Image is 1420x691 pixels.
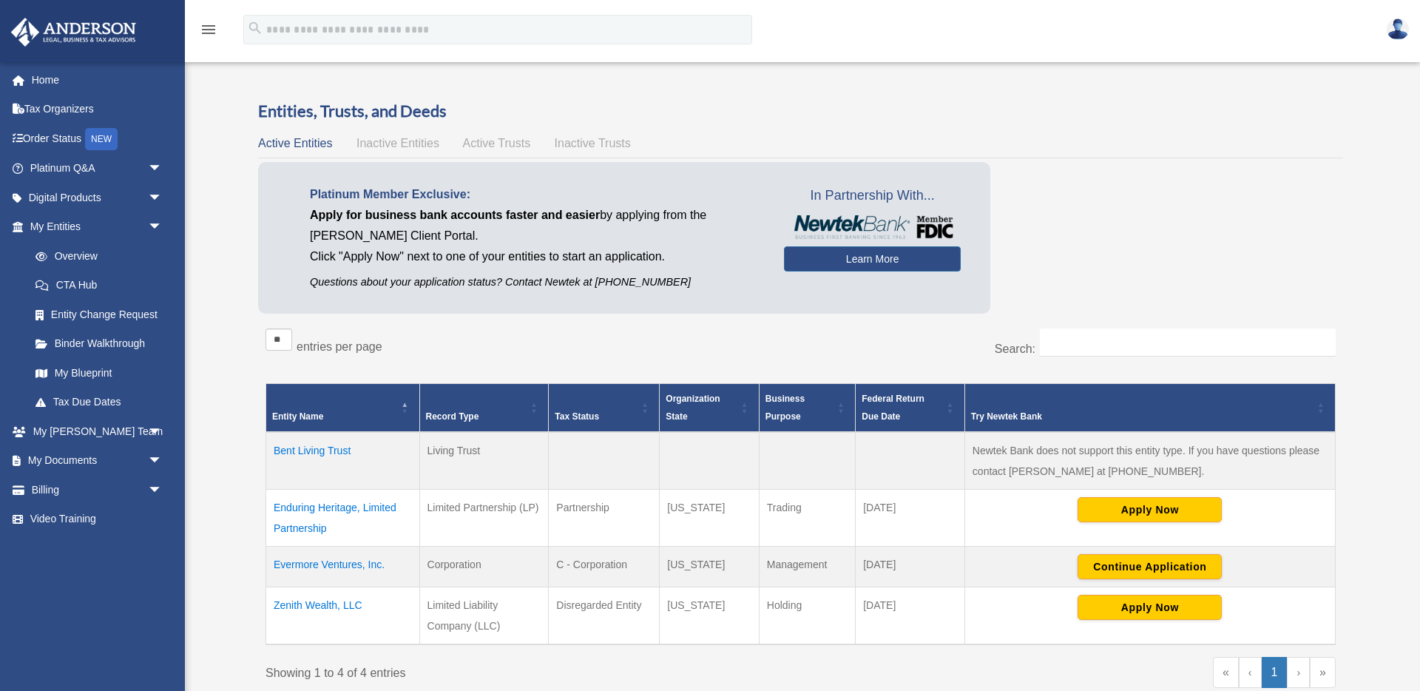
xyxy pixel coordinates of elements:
a: My Entitiesarrow_drop_down [10,212,177,242]
td: Enduring Heritage, Limited Partnership [266,489,420,546]
span: Organization State [666,394,720,422]
td: Living Trust [419,432,549,490]
td: Evermore Ventures, Inc. [266,546,420,587]
span: arrow_drop_down [148,212,177,243]
td: Disregarded Entity [549,587,660,644]
td: Corporation [419,546,549,587]
a: Video Training [10,505,185,534]
a: Tax Due Dates [21,388,177,417]
span: Business Purpose [765,394,805,422]
td: [DATE] [856,489,965,546]
i: search [247,20,263,36]
a: 1 [1262,657,1288,688]
td: [US_STATE] [660,489,759,546]
button: Apply Now [1078,595,1222,620]
a: Order StatusNEW [10,124,185,154]
label: Search: [995,343,1035,355]
img: NewtekBankLogoSM.png [791,215,953,239]
a: Overview [21,241,170,271]
span: Inactive Entities [356,137,439,149]
td: Newtek Bank does not support this entity type. If you have questions please contact [PERSON_NAME]... [964,432,1335,490]
button: Apply Now [1078,497,1222,522]
span: Record Type [426,411,479,422]
img: Anderson Advisors Platinum Portal [7,18,141,47]
span: Active Entities [258,137,332,149]
span: Active Trusts [463,137,531,149]
th: Federal Return Due Date: Activate to sort [856,383,965,432]
td: Trading [759,489,855,546]
a: My Documentsarrow_drop_down [10,446,185,476]
span: arrow_drop_down [148,475,177,505]
a: My Blueprint [21,358,177,388]
a: Entity Change Request [21,300,177,329]
td: [US_STATE] [660,587,759,644]
a: Platinum Q&Aarrow_drop_down [10,154,185,183]
a: Tax Organizers [10,95,185,124]
a: Previous [1239,657,1262,688]
a: Home [10,65,185,95]
td: Holding [759,587,855,644]
span: Federal Return Due Date [862,394,924,422]
p: Questions about your application status? Contact Newtek at [PHONE_NUMBER] [310,273,762,291]
img: User Pic [1387,18,1409,40]
a: menu [200,26,217,38]
span: Tax Status [555,411,599,422]
td: C - Corporation [549,546,660,587]
a: Binder Walkthrough [21,329,177,359]
th: Record Type: Activate to sort [419,383,549,432]
a: My [PERSON_NAME] Teamarrow_drop_down [10,417,185,446]
td: [DATE] [856,546,965,587]
a: Billingarrow_drop_down [10,475,185,505]
span: Inactive Trusts [555,137,631,149]
td: Zenith Wealth, LLC [266,587,420,644]
div: Try Newtek Bank [971,408,1313,425]
td: Limited Liability Company (LLC) [419,587,549,644]
a: Next [1287,657,1310,688]
th: Try Newtek Bank : Activate to sort [964,383,1335,432]
div: NEW [85,128,118,150]
span: In Partnership With... [784,184,961,208]
span: arrow_drop_down [148,446,177,476]
a: Digital Productsarrow_drop_down [10,183,185,212]
span: Apply for business bank accounts faster and easier [310,209,600,221]
p: Platinum Member Exclusive: [310,184,762,205]
th: Business Purpose: Activate to sort [759,383,855,432]
a: First [1213,657,1239,688]
label: entries per page [297,340,382,353]
td: [DATE] [856,587,965,644]
button: Continue Application [1078,554,1222,579]
h3: Entities, Trusts, and Deeds [258,100,1343,123]
a: CTA Hub [21,271,177,300]
span: arrow_drop_down [148,183,177,213]
i: menu [200,21,217,38]
td: [US_STATE] [660,546,759,587]
th: Organization State: Activate to sort [660,383,759,432]
span: Entity Name [272,411,323,422]
a: Last [1310,657,1336,688]
th: Tax Status: Activate to sort [549,383,660,432]
td: Management [759,546,855,587]
p: by applying from the [PERSON_NAME] Client Portal. [310,205,762,246]
div: Showing 1 to 4 of 4 entries [266,657,790,684]
td: Bent Living Trust [266,432,420,490]
a: Learn More [784,246,961,272]
td: Limited Partnership (LP) [419,489,549,546]
span: arrow_drop_down [148,417,177,447]
td: Partnership [549,489,660,546]
th: Entity Name: Activate to invert sorting [266,383,420,432]
p: Click "Apply Now" next to one of your entities to start an application. [310,246,762,267]
span: arrow_drop_down [148,154,177,184]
